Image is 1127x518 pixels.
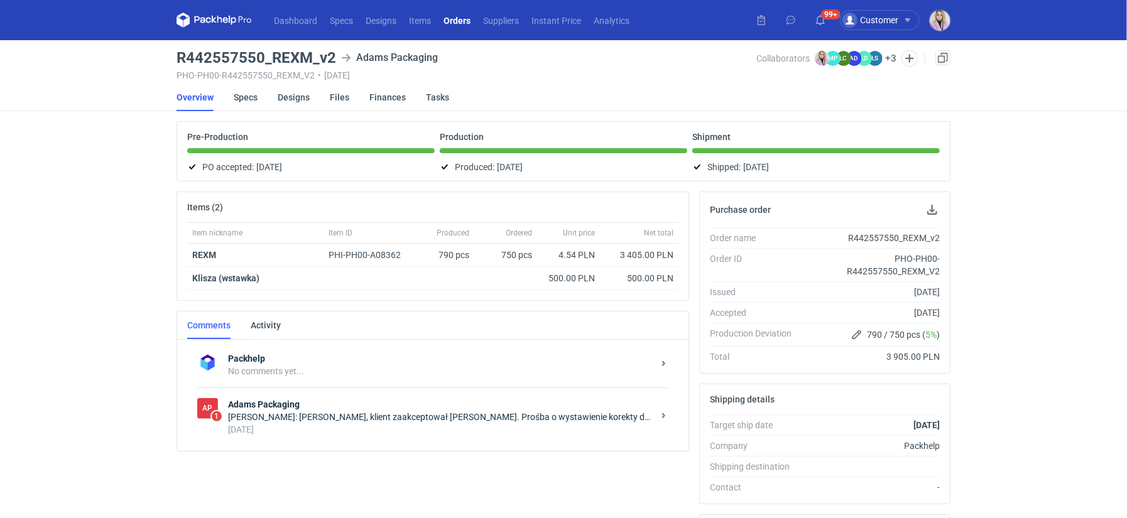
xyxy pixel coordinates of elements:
[192,273,259,283] strong: Klisza (wstawka)
[925,202,940,217] button: Download PO
[474,244,537,267] div: 750 pcs
[901,50,918,67] button: Edit collaborators
[369,84,406,111] a: Finances
[825,51,841,66] figcaption: MP
[228,352,653,365] strong: Packhelp
[605,249,673,261] div: 3 405.00 PLN
[197,398,218,419] figcaption: AP
[497,159,523,175] span: [DATE]
[710,286,802,298] div: Issued
[228,398,653,411] strong: Adams Packaging
[710,252,802,278] div: Order ID
[177,50,336,65] h3: R442557550_REXM_v2
[177,84,214,111] a: Overview
[197,352,218,373] img: Packhelp
[542,249,595,261] div: 4.54 PLN
[341,50,438,65] div: Adams Packaging
[477,13,525,28] a: Suppliers
[228,365,653,377] div: No comments yet...
[563,228,595,238] span: Unit price
[847,51,862,66] figcaption: AD
[802,306,940,319] div: [DATE]
[849,327,864,342] button: Edit production Deviation
[802,252,940,278] div: PHO-PH00-R442557550_REXM_V2
[228,423,653,436] div: [DATE]
[710,350,802,363] div: Total
[802,350,940,363] div: 3 905.00 PLN
[268,13,324,28] a: Dashboard
[437,228,469,238] span: Produced
[426,84,449,111] a: Tasks
[710,419,802,431] div: Target ship date
[710,232,802,244] div: Order name
[278,84,310,111] a: Designs
[330,84,349,111] a: Files
[187,159,435,175] div: PO accepted:
[506,228,532,238] span: Ordered
[802,440,940,452] div: Packhelp
[913,420,940,430] strong: [DATE]
[177,70,756,80] div: PHO-PH00-R442557550_REXM_V2 [DATE]
[868,51,883,66] figcaption: ŁS
[710,394,775,404] h2: Shipping details
[187,311,231,339] a: Comments
[743,159,769,175] span: [DATE]
[359,13,403,28] a: Designs
[403,13,437,28] a: Items
[187,132,248,142] p: Pre-Production
[525,13,587,28] a: Instant Price
[418,244,474,267] div: 790 pcs
[542,272,595,284] div: 500.00 PLN
[802,481,940,494] div: -
[197,398,218,419] div: Adams Packaging
[710,460,802,473] div: Shipping destination
[440,159,687,175] div: Produced:
[935,50,950,65] a: Duplicate
[840,10,930,30] button: Customer
[710,205,771,215] h2: Purchase order
[756,53,810,63] span: Collaborators
[318,70,321,80] span: •
[925,330,937,340] span: 5%
[815,51,830,66] img: Klaudia Wiśniewska
[437,13,477,28] a: Orders
[810,10,830,30] button: 99+
[329,249,413,261] div: PHI-PH00-A08362
[802,286,940,298] div: [DATE]
[710,306,802,319] div: Accepted
[692,159,940,175] div: Shipped:
[177,13,252,28] svg: Packhelp Pro
[885,53,896,64] button: +3
[836,51,851,66] figcaption: ŁC
[587,13,636,28] a: Analytics
[187,202,223,212] h2: Items (2)
[692,132,731,142] p: Shipment
[329,228,352,238] span: Item ID
[192,250,216,260] a: REXM
[256,159,282,175] span: [DATE]
[710,327,802,342] div: Production Deviation
[710,440,802,452] div: Company
[440,132,484,142] p: Production
[234,84,258,111] a: Specs
[842,13,898,28] div: Customer
[857,51,872,66] figcaption: ŁD
[212,411,222,421] span: 1
[324,13,359,28] a: Specs
[930,10,950,31] img: Klaudia Wiśniewska
[228,411,653,423] div: [PERSON_NAME]: [PERSON_NAME], klient zaakceptował [PERSON_NAME]. Prośba o wystawienie korekty do ...
[251,311,281,339] a: Activity
[867,328,940,341] span: 790 / 750 pcs ( )
[644,228,673,238] span: Net total
[605,272,673,284] div: 500.00 PLN
[710,481,802,494] div: Contact
[802,232,940,244] div: R442557550_REXM_v2
[192,228,242,238] span: Item nickname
